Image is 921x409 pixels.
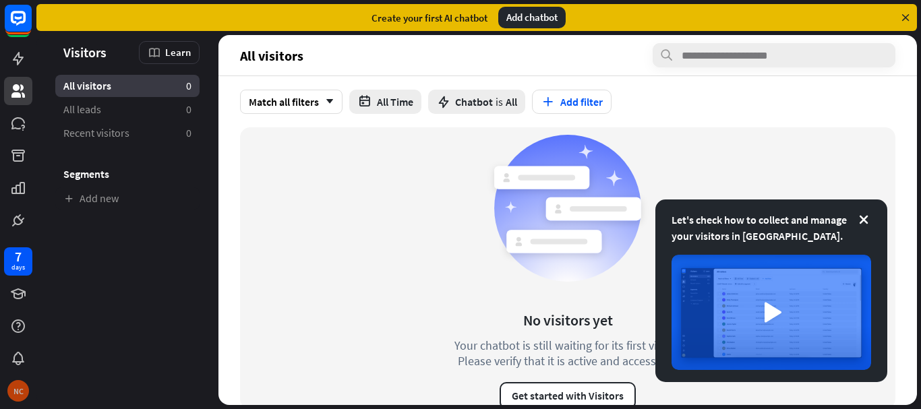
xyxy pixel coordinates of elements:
[372,11,487,24] div: Create your first AI chatbot
[15,251,22,263] div: 7
[672,212,871,244] div: Let's check how to collect and manage your visitors in [GEOGRAPHIC_DATA].
[532,90,612,114] button: Add filter
[63,79,111,93] span: All visitors
[523,311,613,329] div: No visitors yet
[186,102,191,117] aside: 0
[55,122,200,144] a: Recent visitors 0
[55,167,200,181] h3: Segments
[4,247,32,276] a: 7 days
[63,102,101,117] span: All leads
[500,382,636,409] button: Get started with Visitors
[240,90,343,114] div: Match all filters
[240,48,303,63] span: All visitors
[55,98,200,121] a: All leads 0
[7,380,29,402] div: NC
[63,126,129,140] span: Recent visitors
[496,95,503,108] span: is
[672,255,871,370] img: image
[319,98,334,106] i: arrow_down
[349,90,421,114] button: All Time
[186,79,191,93] aside: 0
[498,7,566,28] div: Add chatbot
[429,338,706,369] div: Your chatbot is still waiting for its first visitor. Please verify that it is active and accessible.
[11,263,25,272] div: days
[11,5,51,46] button: Open LiveChat chat widget
[63,44,107,60] span: Visitors
[506,95,517,108] span: All
[55,187,200,210] a: Add new
[186,126,191,140] aside: 0
[165,46,191,59] span: Learn
[455,95,493,108] span: Chatbot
